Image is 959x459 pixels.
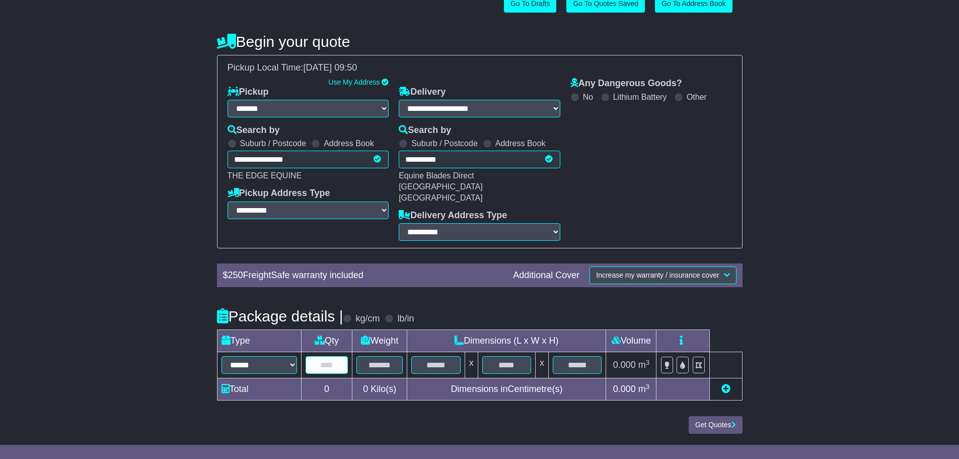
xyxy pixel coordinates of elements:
[596,271,719,279] span: Increase my warranty / insurance cover
[646,383,650,390] sup: 3
[495,139,546,148] label: Address Book
[721,384,730,394] a: Add new item
[352,378,407,401] td: Kilo(s)
[508,270,584,281] div: Additional Cover
[228,270,243,280] span: 250
[589,267,736,284] button: Increase my warranty / insurance cover
[407,378,606,401] td: Dimensions in Centimetre(s)
[363,384,368,394] span: 0
[324,139,374,148] label: Address Book
[228,171,302,180] span: THE EDGE EQUINE
[217,33,743,50] h4: Begin your quote
[217,308,343,324] h4: Package details |
[218,270,508,281] div: $ FreightSafe warranty included
[399,171,474,180] span: Equine Blades Direct
[606,330,656,352] td: Volume
[613,384,636,394] span: 0.000
[399,125,451,136] label: Search by
[638,360,650,370] span: m
[301,330,352,352] td: Qty
[399,182,483,191] span: [GEOGRAPHIC_DATA]
[399,210,507,221] label: Delivery Address Type
[228,87,269,98] label: Pickup
[399,193,483,202] span: [GEOGRAPHIC_DATA]
[240,139,307,148] label: Suburb / Postcode
[687,92,707,102] label: Other
[646,359,650,366] sup: 3
[689,416,743,434] button: Get Quotes
[228,188,330,199] label: Pickup Address Type
[613,92,667,102] label: Lithium Battery
[217,330,301,352] td: Type
[411,139,478,148] label: Suburb / Postcode
[399,87,446,98] label: Delivery
[355,313,380,324] label: kg/cm
[583,92,593,102] label: No
[228,125,280,136] label: Search by
[301,378,352,401] td: 0
[613,360,636,370] span: 0.000
[217,378,301,401] td: Total
[536,352,549,378] td: x
[407,330,606,352] td: Dimensions (L x W x H)
[304,62,357,73] span: [DATE] 09:50
[352,330,407,352] td: Weight
[570,78,682,89] label: Any Dangerous Goods?
[328,78,380,86] a: Use My Address
[638,384,650,394] span: m
[223,62,737,74] div: Pickup Local Time:
[397,313,414,324] label: lb/in
[465,352,478,378] td: x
